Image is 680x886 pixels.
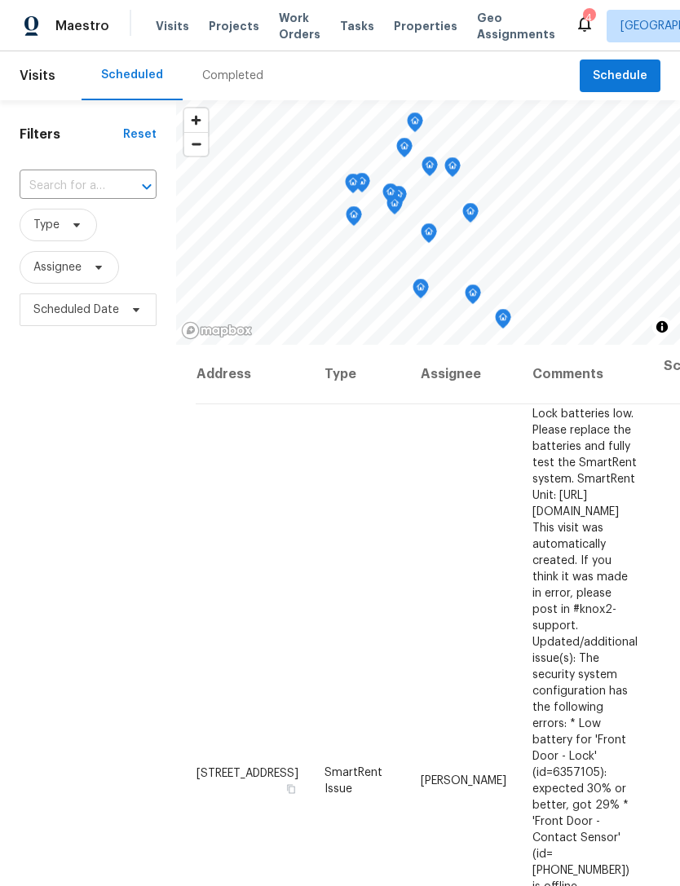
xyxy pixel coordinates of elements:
[495,309,511,334] div: Map marker
[184,132,208,156] button: Zoom out
[394,18,457,34] span: Properties
[407,112,423,138] div: Map marker
[346,206,362,231] div: Map marker
[20,174,111,199] input: Search for an address...
[652,317,672,337] button: Toggle attribution
[593,66,647,86] span: Schedule
[279,10,320,42] span: Work Orders
[209,18,259,34] span: Projects
[20,126,123,143] h1: Filters
[202,68,263,84] div: Completed
[396,138,413,163] div: Map marker
[580,60,660,93] button: Schedule
[196,767,298,778] span: [STREET_ADDRESS]
[55,18,109,34] span: Maestro
[422,156,438,182] div: Map marker
[181,321,253,340] a: Mapbox homepage
[184,108,208,132] button: Zoom in
[196,345,311,404] th: Address
[462,203,479,228] div: Map marker
[465,284,481,310] div: Map marker
[477,10,555,42] span: Geo Assignments
[156,18,189,34] span: Visits
[325,766,382,794] span: SmartRent Issue
[583,10,594,26] div: 4
[33,302,119,318] span: Scheduled Date
[33,259,82,275] span: Assignee
[421,774,506,786] span: [PERSON_NAME]
[519,345,651,404] th: Comments
[345,174,361,199] div: Map marker
[421,223,437,249] div: Map marker
[184,133,208,156] span: Zoom out
[391,186,407,211] div: Map marker
[354,173,370,198] div: Map marker
[408,345,519,404] th: Assignee
[101,67,163,83] div: Scheduled
[284,781,298,796] button: Copy Address
[135,175,158,198] button: Open
[123,126,157,143] div: Reset
[340,20,374,32] span: Tasks
[657,318,667,336] span: Toggle attribution
[20,58,55,94] span: Visits
[33,217,60,233] span: Type
[413,279,429,304] div: Map marker
[311,345,408,404] th: Type
[382,183,399,209] div: Map marker
[444,157,461,183] div: Map marker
